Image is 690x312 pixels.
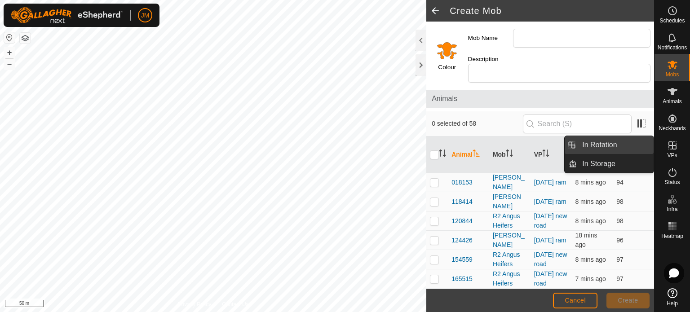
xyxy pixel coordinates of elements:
[468,29,513,48] label: Mob Name
[616,217,624,224] span: 98
[450,5,654,16] h2: Create Mob
[575,232,597,248] span: 23 Aug 2025, 6:46 am
[542,151,549,158] p-sorticon: Activate to sort
[575,275,606,282] span: 23 Aug 2025, 6:57 am
[664,180,680,185] span: Status
[616,179,624,186] span: 94
[606,293,650,308] button: Create
[438,63,456,72] label: Colour
[4,32,15,43] button: Reset Map
[565,297,586,304] span: Cancel
[582,158,615,169] span: In Storage
[141,11,150,20] span: JM
[178,300,212,308] a: Privacy Policy
[432,119,522,128] span: 0 selected of 58
[493,173,527,192] div: [PERSON_NAME]
[659,126,686,131] span: Neckbands
[432,93,649,104] span: Animals
[222,300,248,308] a: Contact Us
[616,256,624,263] span: 97
[553,293,597,308] button: Cancel
[4,47,15,58] button: +
[575,179,606,186] span: 23 Aug 2025, 6:56 am
[473,151,480,158] p-sorticon: Activate to sort
[493,231,527,250] div: [PERSON_NAME]
[661,233,683,239] span: Heatmap
[577,155,654,173] a: In Storage
[658,45,687,50] span: Notifications
[534,198,566,205] a: [DATE] ram
[534,212,567,229] a: [DATE] new road
[4,59,15,70] button: –
[534,179,566,186] a: [DATE] ram
[575,198,606,205] span: 23 Aug 2025, 6:56 am
[575,217,606,224] span: 23 Aug 2025, 6:57 am
[451,178,473,187] span: 018153
[618,297,638,304] span: Create
[616,198,624,205] span: 98
[493,192,527,211] div: [PERSON_NAME]
[493,250,527,269] div: R2 Angus Heifers
[451,216,473,226] span: 120844
[655,285,690,310] a: Help
[667,207,677,212] span: Infra
[659,18,685,23] span: Schedules
[663,99,682,104] span: Animals
[565,136,654,154] li: In Rotation
[451,255,473,264] span: 154559
[451,274,473,284] span: 165515
[20,33,31,44] button: Map Layers
[468,55,513,64] label: Description
[577,136,654,154] a: In Rotation
[489,136,531,173] th: Mob
[565,155,654,173] li: In Storage
[616,275,624,282] span: 97
[493,211,527,230] div: R2 Angus Heifers
[493,269,527,288] div: R2 Angus Heifers
[523,114,632,133] input: Search (S)
[534,237,566,244] a: [DATE] ram
[667,301,678,306] span: Help
[451,236,473,245] span: 124426
[493,289,527,308] div: [PERSON_NAME]
[439,151,446,158] p-sorticon: Activate to sort
[534,251,567,268] a: [DATE] new road
[582,140,617,150] span: In Rotation
[11,7,123,23] img: Gallagher Logo
[448,136,489,173] th: Animal
[451,197,473,207] span: 118414
[531,136,572,173] th: VP
[666,72,679,77] span: Mobs
[616,237,624,244] span: 96
[506,151,513,158] p-sorticon: Activate to sort
[575,256,606,263] span: 23 Aug 2025, 6:56 am
[667,153,677,158] span: VPs
[534,270,567,287] a: [DATE] new road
